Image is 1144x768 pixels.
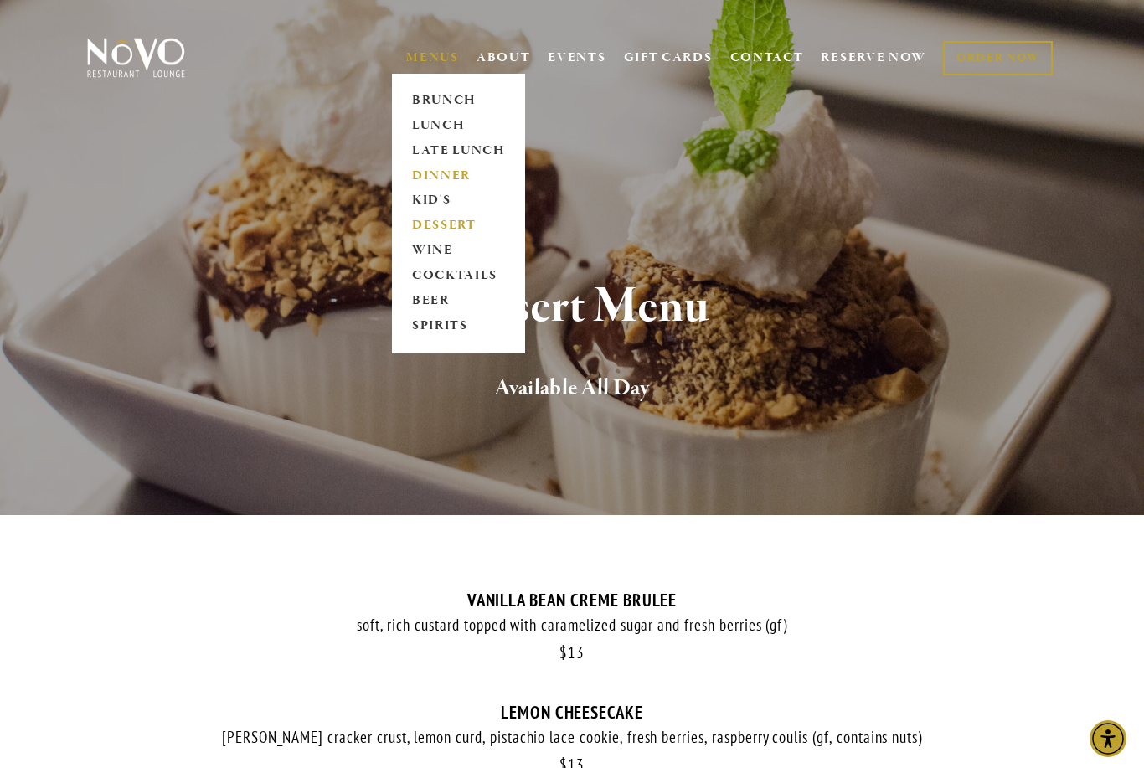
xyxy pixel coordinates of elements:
[84,37,188,79] img: Novo Restaurant &amp; Lounge
[406,264,511,289] a: COCKTAILS
[84,702,1060,723] div: LEMON CHEESECAKE
[624,42,713,74] a: GIFT CARDS
[406,88,511,113] a: BRUNCH
[1090,720,1126,757] div: Accessibility Menu
[406,113,511,138] a: LUNCH
[113,280,1031,334] h1: Dessert Menu
[406,163,511,188] a: DINNER
[559,642,568,662] span: $
[406,214,511,239] a: DESSERT
[821,42,926,74] a: RESERVE NOW
[84,590,1060,611] div: VANILLA BEAN CREME BRULEE
[730,42,804,74] a: CONTACT
[406,239,511,264] a: WINE
[113,371,1031,406] h2: Available All Day
[943,41,1053,75] a: ORDER NOW
[406,314,511,339] a: SPIRITS
[406,188,511,214] a: KID'S
[477,49,531,66] a: ABOUT
[406,289,511,314] a: BEER
[84,643,1060,662] div: 13
[548,49,605,66] a: EVENTS
[84,615,1060,636] div: soft, rich custard topped with caramelized sugar and fresh berries (gf)
[84,727,1060,748] div: [PERSON_NAME] cracker crust, lemon curd, pistachio lace cookie, fresh berries, raspberry coulis (...
[406,138,511,163] a: LATE LUNCH
[406,49,459,66] a: MENUS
